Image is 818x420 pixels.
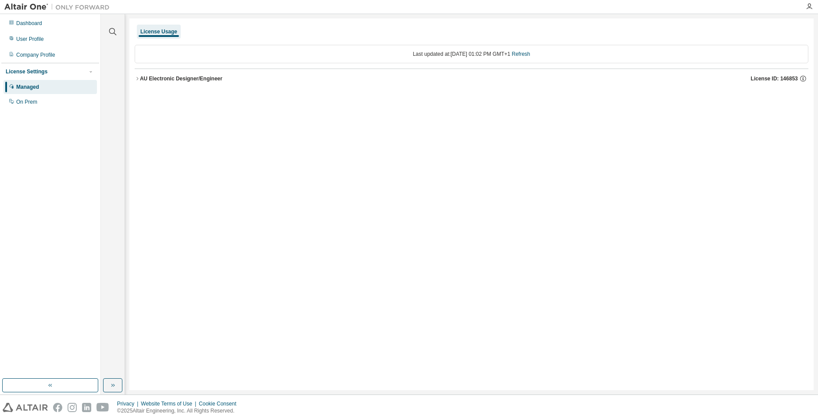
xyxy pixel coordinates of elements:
[135,45,808,63] div: Last updated at: [DATE] 01:02 PM GMT+1
[96,403,109,412] img: youtube.svg
[16,83,39,91] div: Managed
[140,28,177,35] div: License Usage
[16,36,44,43] div: User Profile
[16,98,37,105] div: On Prem
[16,20,42,27] div: Dashboard
[3,403,48,412] img: altair_logo.svg
[82,403,91,412] img: linkedin.svg
[751,75,798,82] span: License ID: 146853
[135,69,808,88] button: AU Electronic Designer/EngineerLicense ID: 146853
[141,400,199,407] div: Website Terms of Use
[512,51,530,57] a: Refresh
[140,75,222,82] div: AU Electronic Designer/Engineer
[6,68,47,75] div: License Settings
[16,51,55,58] div: Company Profile
[4,3,114,11] img: Altair One
[117,407,242,415] p: © 2025 Altair Engineering, Inc. All Rights Reserved.
[53,403,62,412] img: facebook.svg
[117,400,141,407] div: Privacy
[199,400,241,407] div: Cookie Consent
[68,403,77,412] img: instagram.svg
